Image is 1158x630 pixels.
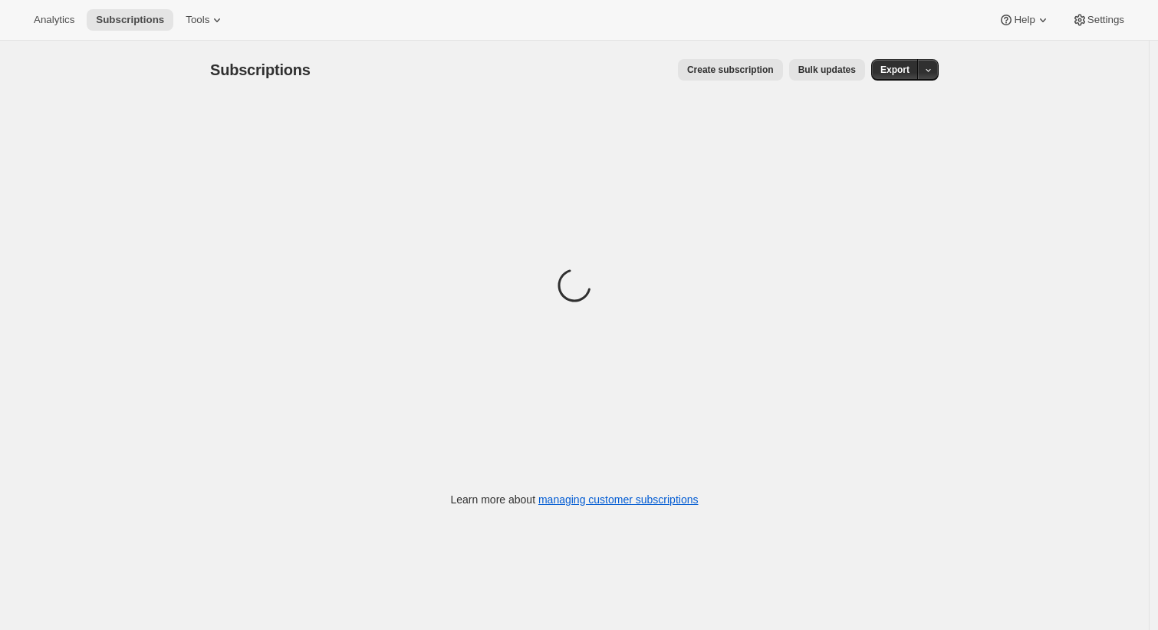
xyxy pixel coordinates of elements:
[789,59,865,81] button: Bulk updates
[25,9,84,31] button: Analytics
[1087,14,1124,26] span: Settings
[871,59,919,81] button: Export
[798,64,856,76] span: Bulk updates
[34,14,74,26] span: Analytics
[1014,14,1035,26] span: Help
[96,14,164,26] span: Subscriptions
[176,9,234,31] button: Tools
[538,493,699,506] a: managing customer subscriptions
[989,9,1059,31] button: Help
[87,9,173,31] button: Subscriptions
[1063,9,1133,31] button: Settings
[186,14,209,26] span: Tools
[210,61,311,78] span: Subscriptions
[880,64,910,76] span: Export
[687,64,774,76] span: Create subscription
[678,59,783,81] button: Create subscription
[451,492,699,507] p: Learn more about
